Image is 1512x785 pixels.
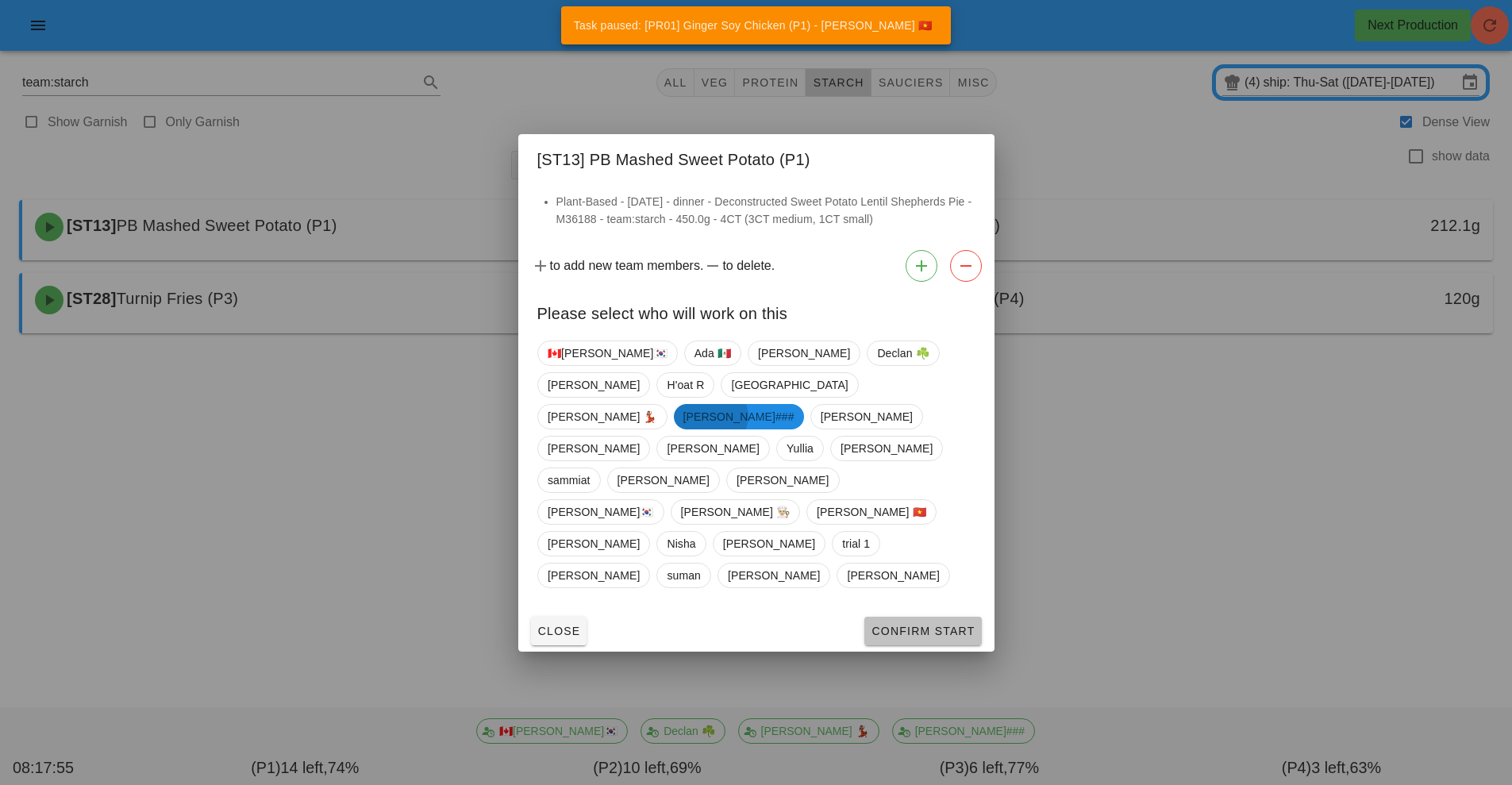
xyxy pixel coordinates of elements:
[731,373,848,397] span: [GEOGRAPHIC_DATA]
[694,341,730,365] span: Ada 🇲🇽
[842,532,870,556] span: trial 1
[667,564,701,587] span: suman
[877,341,929,365] span: Declan ☘️
[548,532,640,556] span: [PERSON_NAME]
[757,341,849,365] span: [PERSON_NAME]
[518,288,995,334] div: Please select who will work on this
[840,437,932,460] span: [PERSON_NAME]
[667,532,695,556] span: Nisha
[722,532,814,556] span: [PERSON_NAME]
[667,437,759,460] span: [PERSON_NAME]
[871,625,975,637] span: Confirm Start
[617,468,709,492] span: [PERSON_NAME]
[847,564,939,587] span: [PERSON_NAME]
[548,500,654,524] span: [PERSON_NAME]🇰🇷
[820,405,912,429] span: [PERSON_NAME]
[727,564,819,587] span: [PERSON_NAME]
[817,500,926,524] span: [PERSON_NAME] 🇻🇳
[518,244,995,288] div: to add new team members. to delete.
[548,405,657,429] span: [PERSON_NAME] 💃🏽
[556,193,975,228] li: Plant-Based - [DATE] - dinner - Deconstructed Sweet Potato Lentil Shepherds Pie - M36188 - team:s...
[548,373,640,397] span: [PERSON_NAME]
[531,617,587,645] button: Close
[683,404,794,429] span: [PERSON_NAME]###
[864,617,981,645] button: Confirm Start
[548,564,640,587] span: [PERSON_NAME]
[737,468,829,492] span: [PERSON_NAME]
[548,437,640,460] span: [PERSON_NAME]
[518,134,995,180] div: [ST13] PB Mashed Sweet Potato (P1)
[548,468,591,492] span: sammiat
[548,341,668,365] span: 🇨🇦[PERSON_NAME]🇰🇷
[786,437,813,460] span: Yullia
[680,500,790,524] span: [PERSON_NAME] 👨🏼‍🍳
[667,373,704,397] span: H'oat R
[537,625,581,637] span: Close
